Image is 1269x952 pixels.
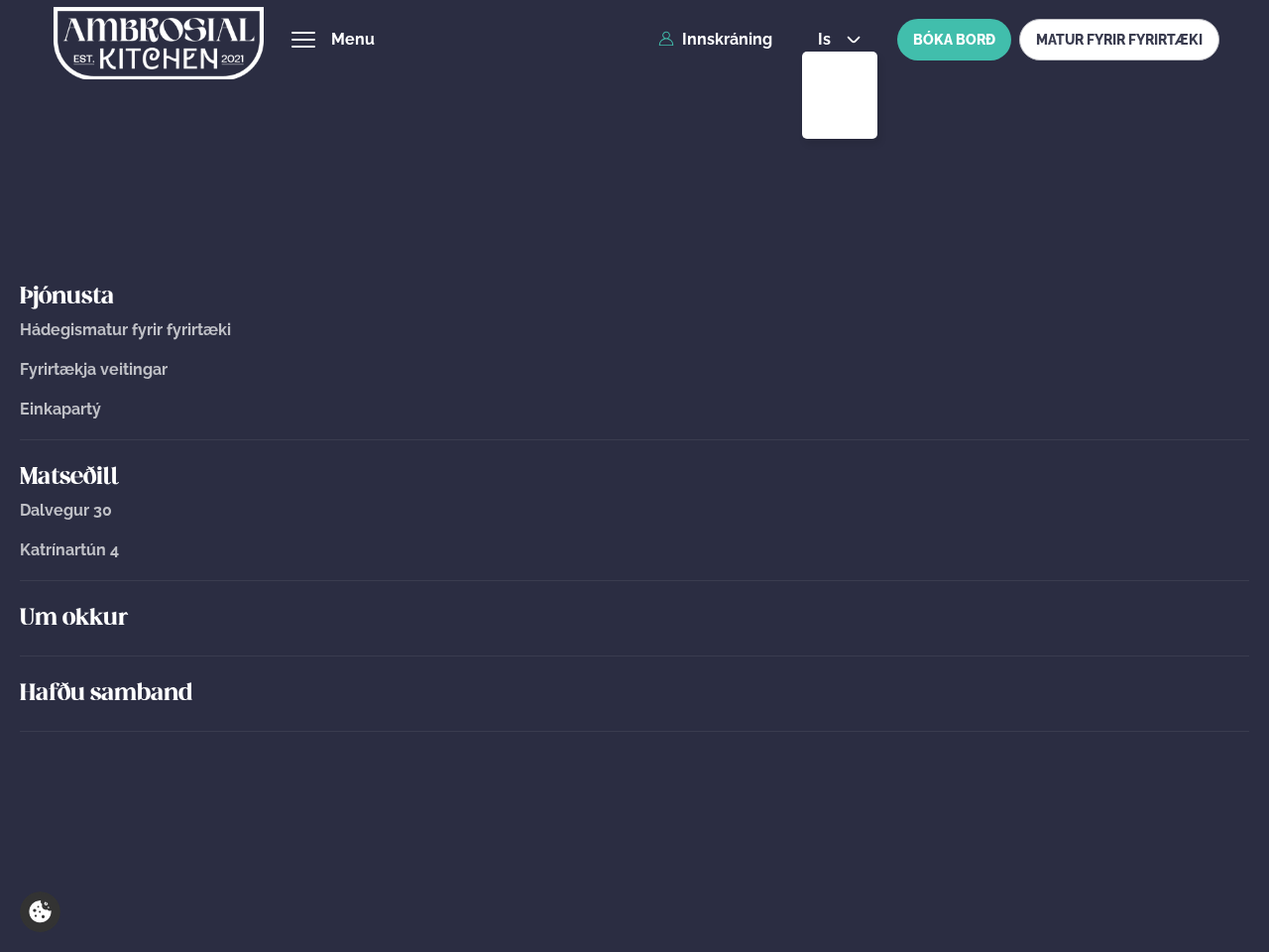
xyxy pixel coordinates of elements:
[20,501,112,520] span: Dalvegur 30
[54,3,264,84] img: logo
[802,32,876,48] button: is
[897,19,1011,60] button: BÓKA BORÐ
[20,892,60,932] a: Cookie settings
[20,541,1249,559] a: Katrínartún 4
[818,32,837,48] span: is
[20,282,1249,313] a: Þjónusta
[20,320,231,339] span: Hádegismatur fyrir fyrirtæki
[20,361,1249,379] a: Fyrirtækja veitingar
[20,321,1249,339] a: Hádegismatur fyrir fyrirtæki
[20,603,1249,635] a: Um okkur
[20,462,1249,494] a: Matseðill
[291,28,315,52] button: hamburger
[20,502,1249,520] a: Dalvegur 30
[20,540,119,559] span: Katrínartún 4
[20,400,101,418] span: Einkapartý
[1019,19,1219,60] a: MATUR FYRIR FYRIRTÆKI
[20,360,168,379] span: Fyrirtækja veitingar
[658,31,772,49] a: Innskráning
[20,401,1249,418] a: Einkapartý
[20,678,1249,710] a: Hafðu samband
